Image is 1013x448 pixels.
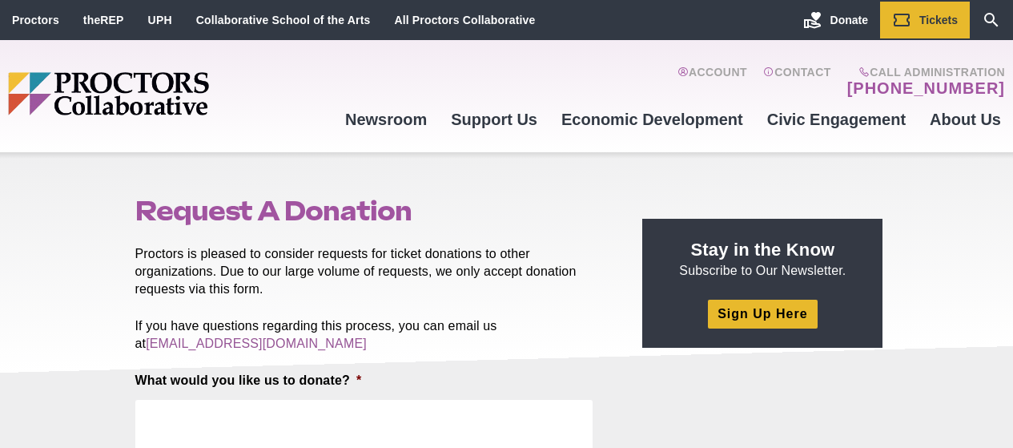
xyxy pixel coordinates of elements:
label: What would you like us to donate? [135,373,362,389]
a: Account [677,66,747,98]
p: Proctors is pleased to consider requests for ticket donations to other organizations. Due to our ... [135,245,606,298]
a: Civic Engagement [755,98,918,141]
a: Support Us [439,98,549,141]
p: Subscribe to Our Newsletter. [661,238,863,280]
a: Newsroom [333,98,439,141]
strong: Stay in the Know [691,240,835,260]
a: UPH [148,14,172,26]
a: About Us [918,98,1013,141]
a: Collaborative School of the Arts [196,14,371,26]
a: [EMAIL_ADDRESS][DOMAIN_NAME] [146,337,367,350]
img: Proctors logo [8,72,332,115]
a: [PHONE_NUMBER] [847,79,1005,98]
h1: Request A Donation [135,196,606,226]
a: Economic Development [549,98,755,141]
p: If you have questions regarding this process, you can email us at [135,317,606,353]
a: Sign Up Here [708,300,817,328]
a: Donate [791,2,880,38]
a: Proctors [12,14,59,26]
a: Contact [763,66,831,98]
a: Search [970,2,1013,38]
a: theREP [83,14,124,26]
a: Tickets [880,2,970,38]
span: Tickets [919,14,958,26]
span: Donate [830,14,868,26]
span: Call Administration [842,66,1005,79]
a: All Proctors Collaborative [394,14,535,26]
